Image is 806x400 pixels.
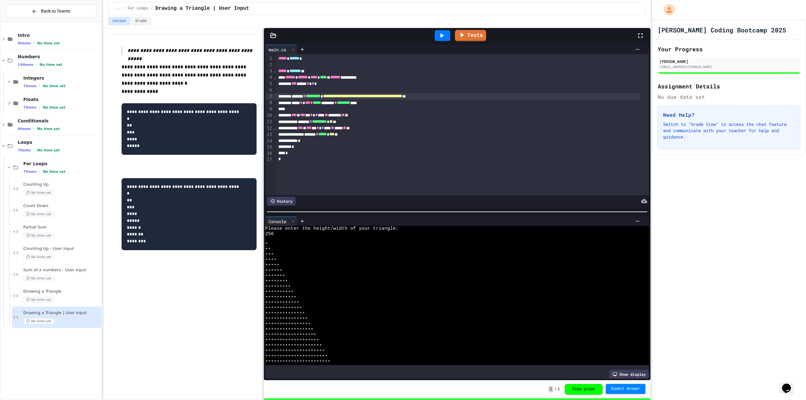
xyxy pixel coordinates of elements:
[606,384,645,394] button: Submit Answer
[23,310,100,316] span: Drawing a Triangle | User Input
[265,100,273,106] div: 8
[156,5,249,12] span: Drawing a Triangle | User Input
[37,41,60,45] span: No time set
[273,113,276,118] span: Fold line
[23,190,54,196] span: No time set
[658,93,801,101] div: No due date set
[265,138,273,144] div: 14
[36,62,37,67] span: •
[657,3,677,17] div: My Account
[265,119,273,125] div: 11
[131,17,151,25] button: Grade
[18,63,33,67] span: 14 items
[267,197,296,206] div: History
[265,81,273,87] div: 5
[265,62,273,68] div: 2
[23,182,100,187] span: Counting Up
[43,170,65,174] span: No time set
[273,68,276,73] span: Fold line
[265,106,273,112] div: 9
[23,254,54,260] span: No time set
[265,55,273,62] div: 1
[548,386,553,392] span: 1
[23,161,100,166] span: For Loops
[780,375,800,394] iframe: chat widget
[18,118,100,124] span: Conditionals
[23,84,37,88] span: 7 items
[6,4,96,18] button: Back to Teams
[658,82,801,91] h2: Assignment Details
[18,41,31,45] span: 9 items
[565,384,603,395] button: View grade
[37,127,60,131] span: No time set
[108,17,130,25] button: Lesson
[23,233,54,239] span: No time set
[265,45,297,54] div: main.cs
[660,59,799,64] div: [PERSON_NAME]
[23,97,100,102] span: Floats
[273,126,276,131] span: Fold line
[658,25,786,34] h1: [PERSON_NAME] Coding Bootcamp 2025
[23,203,100,209] span: Count Down
[658,45,801,54] h2: Your Progress
[611,386,640,392] span: Submit Answer
[33,126,35,131] span: •
[265,93,273,100] div: 7
[455,30,486,41] a: Tests
[33,41,35,46] span: •
[663,111,795,119] h3: Need Help?
[558,387,560,392] span: 1
[23,318,54,324] span: No time set
[23,211,54,217] span: No time set
[23,170,37,174] span: 7 items
[37,148,60,152] span: No time set
[40,63,62,67] span: No time set
[265,112,273,119] div: 10
[23,75,100,81] span: Integers
[18,32,100,38] span: Intro
[265,132,273,138] div: 13
[265,218,289,225] div: Console
[265,150,273,157] div: 16
[114,6,121,11] span: ...
[663,121,795,140] p: Switch to "Grade View" to access the chat feature and communicate with your teacher for help and ...
[39,169,40,174] span: •
[265,226,399,231] span: Please enter the height/width of your triangle:
[265,87,273,93] div: 6
[150,6,153,11] span: /
[41,8,70,14] span: Back to Teams
[265,231,274,237] span: 256
[609,370,649,379] div: Show display
[23,225,100,230] span: Partial Sum
[23,289,100,294] span: Drawing a Triangle
[123,6,125,11] span: /
[265,144,273,150] div: 15
[265,74,273,81] div: 4
[18,148,31,152] span: 7 items
[265,68,273,74] div: 3
[265,46,289,53] div: main.cs
[23,246,100,251] span: Counting Up - User Input
[265,125,273,132] div: 12
[265,217,297,226] div: Console
[39,105,40,110] span: •
[18,54,100,59] span: Numbers
[18,127,31,131] span: 9 items
[18,139,100,145] span: Loops
[128,6,148,11] span: For Loops
[43,105,65,110] span: No time set
[273,75,276,80] span: Fold line
[554,387,557,392] span: /
[43,84,65,88] span: No time set
[265,156,273,163] div: 17
[33,148,35,153] span: •
[23,297,54,303] span: No time set
[23,105,37,110] span: 7 items
[23,268,100,273] span: Sum of x numbers - User Input
[23,275,54,281] span: No time set
[660,65,799,69] div: [EMAIL_ADDRESS][DOMAIN_NAME]
[39,83,40,88] span: •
